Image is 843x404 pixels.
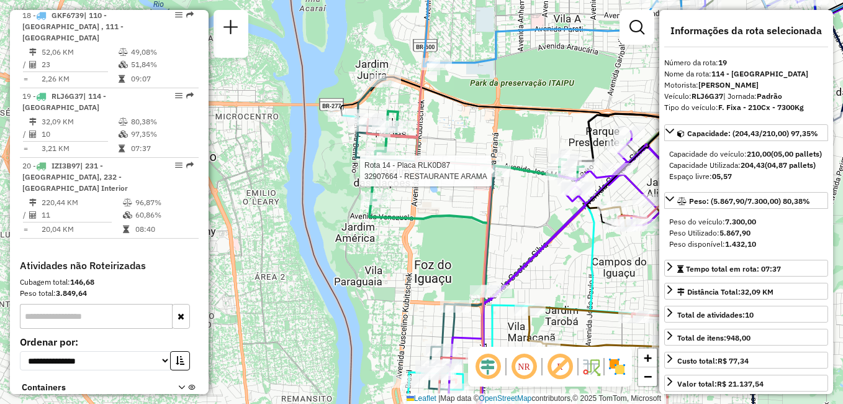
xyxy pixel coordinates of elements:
td: = [22,223,29,236]
strong: R$ 77,34 [718,356,749,365]
td: 10 [41,128,118,140]
span: | [438,394,440,403]
div: Motorista: [664,80,828,91]
span: Exibir rótulo [545,352,575,382]
strong: 204,43 [741,160,765,170]
em: Opções [175,162,183,169]
span: Capacidade: (204,43/210,00) 97,35% [687,129,818,138]
strong: (05,00 pallets) [771,149,822,158]
div: Tipo do veículo: [664,102,828,113]
img: Fluxo de ruas [581,357,601,377]
span: | Jornada: [723,91,782,101]
td: 49,08% [130,46,193,58]
i: Tempo total em rota [119,75,125,83]
a: Zoom in [638,349,657,367]
a: Distância Total:32,09 KM [664,283,828,300]
em: Opções [175,11,183,19]
div: Peso: (5.867,90/7.300,00) 80,38% [664,211,828,255]
div: Peso total: [20,288,199,299]
a: Exibir filtros [624,15,649,40]
td: 52,06 KM [41,46,118,58]
span: Containers [22,381,162,394]
span: − [644,369,652,384]
div: Nome da rota: [664,68,828,80]
i: Total de Atividades [29,211,37,219]
span: 32,09 KM [741,287,773,296]
span: 19 - [22,91,106,112]
div: Capacidade: (204,43/210,00) 97,35% [664,144,828,187]
div: Total de itens: [677,333,751,344]
div: Capacidade Utilizada: [669,160,823,171]
strong: 3.849,64 [56,288,87,298]
td: 2,26 KM [41,73,118,85]
span: Peso do veículo: [669,217,756,226]
td: 07:37 [130,142,193,155]
span: + [644,350,652,365]
a: Total de itens:948,00 [664,329,828,346]
span: Ocultar NR [509,352,539,382]
span: 20 - [22,161,128,193]
em: Rota exportada [186,11,194,19]
td: = [22,73,29,85]
div: Peso disponível: [669,239,823,250]
i: Total de Atividades [29,61,37,68]
td: 09:07 [130,73,193,85]
td: / [22,128,29,140]
div: Valor total: [677,379,764,390]
strong: F. Fixa - 210Cx - 7300Kg [718,103,804,112]
td: 32,09 KM [41,116,118,128]
em: Rota exportada [186,162,194,169]
a: Peso: (5.867,90/7.300,00) 80,38% [664,192,828,209]
span: | 110 - [GEOGRAPHIC_DATA] , 111 - [GEOGRAPHIC_DATA] [22,11,124,42]
td: 97,35% [130,128,193,140]
strong: 114 - [GEOGRAPHIC_DATA] [711,69,808,78]
div: Map data © contributors,© 2025 TomTom, Microsoft [403,393,664,404]
i: Distância Total [29,118,37,126]
span: | 231 - [GEOGRAPHIC_DATA], 232 - [GEOGRAPHIC_DATA] Interior [22,161,128,193]
a: Nova sessão e pesquisa [219,15,243,43]
td: 96,87% [135,196,194,209]
i: % de utilização da cubagem [119,131,128,138]
div: Número da rota: [664,57,828,68]
span: Total de atividades: [677,310,754,319]
a: Valor total:R$ 21.137,54 [664,375,828,392]
i: % de utilização do peso [119,48,128,56]
a: Capacidade: (204,43/210,00) 97,35% [664,124,828,141]
td: 23 [41,58,118,71]
strong: 1.432,10 [725,239,756,249]
a: Zoom out [638,367,657,386]
img: Exibir/Ocultar setores [607,357,627,377]
td: 08:40 [135,223,194,236]
i: % de utilização da cubagem [119,61,128,68]
i: % de utilização do peso [119,118,128,126]
i: Distância Total [29,48,37,56]
td: / [22,58,29,71]
i: Tempo total em rota [123,226,129,233]
strong: 05,57 [712,172,732,181]
a: OpenStreetMap [479,394,532,403]
span: 18 - [22,11,124,42]
td: 80,38% [130,116,193,128]
div: Veículo: [664,91,828,102]
div: Capacidade do veículo: [669,149,823,160]
i: % de utilização da cubagem [123,211,132,219]
h4: Atividades não Roteirizadas [20,260,199,272]
label: Ordenar por: [20,334,199,349]
strong: 10 [745,310,754,319]
strong: 5.867,90 [719,228,751,237]
span: IZI3B97 [52,161,80,170]
a: Tempo total em rota: 07:37 [664,260,828,277]
td: / [22,209,29,221]
span: Ocultar deslocamento [473,352,503,382]
div: Distância Total: [677,287,773,298]
td: = [22,142,29,155]
td: 3,21 KM [41,142,118,155]
td: 20,04 KM [41,223,122,236]
em: Opções [175,92,183,99]
i: Distância Total [29,199,37,206]
td: 60,86% [135,209,194,221]
span: Tempo total em rota: 07:37 [686,264,781,273]
button: Ordem crescente [170,351,190,370]
div: Cubagem total: [20,277,199,288]
h4: Informações da rota selecionada [664,25,828,37]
